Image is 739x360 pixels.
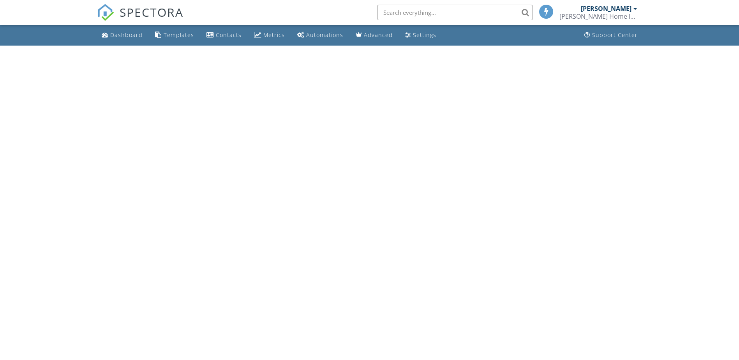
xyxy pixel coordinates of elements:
[306,31,343,39] div: Automations
[216,31,242,39] div: Contacts
[294,28,346,42] a: Automations (Basic)
[581,5,631,12] div: [PERSON_NAME]
[152,28,197,42] a: Templates
[99,28,146,42] a: Dashboard
[413,31,436,39] div: Settings
[251,28,288,42] a: Metrics
[110,31,143,39] div: Dashboard
[581,28,641,42] a: Support Center
[120,4,183,20] span: SPECTORA
[377,5,533,20] input: Search everything...
[559,12,637,20] div: Meier Home Inspections
[353,28,396,42] a: Advanced
[97,4,114,21] img: The Best Home Inspection Software - Spectora
[402,28,439,42] a: Settings
[364,31,393,39] div: Advanced
[263,31,285,39] div: Metrics
[203,28,245,42] a: Contacts
[164,31,194,39] div: Templates
[97,11,183,27] a: SPECTORA
[592,31,638,39] div: Support Center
